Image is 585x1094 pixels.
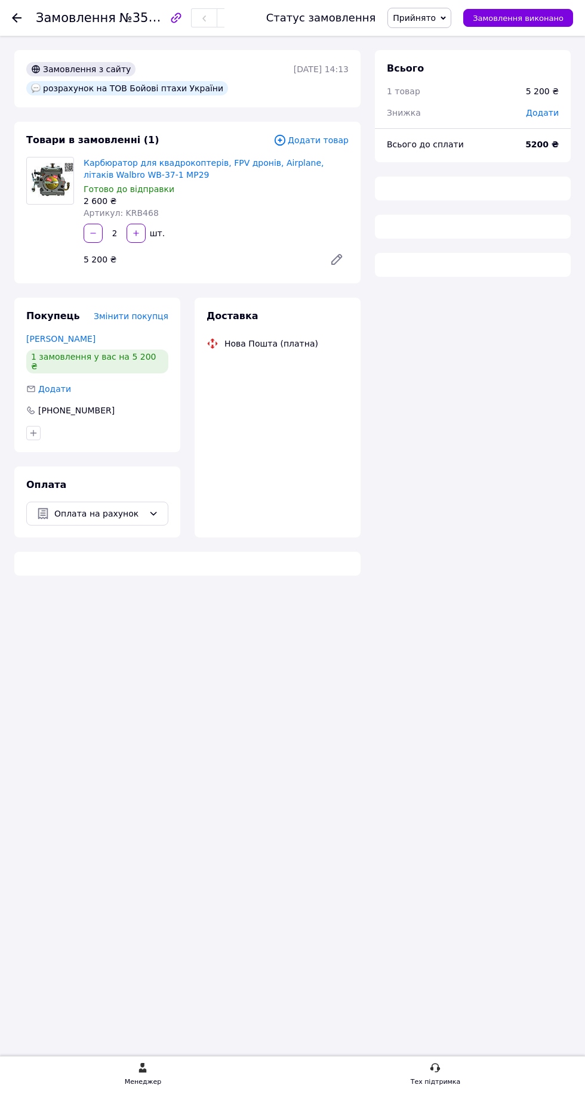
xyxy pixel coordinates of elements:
span: Замовлення виконано [473,14,564,23]
span: Оплата на рахунок [54,507,144,520]
a: Редагувати [325,248,349,271]
div: Нова Пошта (платна) [221,338,321,350]
div: шт. [147,227,166,239]
span: Замовлення [36,11,116,25]
div: розрахунок на ТОВ Бойові птахи України [26,81,228,95]
span: Артикул: KRB468 [84,208,159,218]
div: Менеджер [125,1076,161,1088]
b: 5200 ₴ [525,140,559,149]
span: Оплата [26,479,66,490]
time: [DATE] 14:13 [294,64,349,74]
span: Знижка [387,108,421,118]
span: Покупець [26,310,80,322]
div: [PHONE_NUMBER] [37,404,116,416]
span: Всього [387,63,424,74]
span: Товари в замовленні (1) [26,134,159,146]
a: [PERSON_NAME] [26,334,96,344]
span: Доставка [207,310,258,322]
span: Прийнято [393,13,436,23]
div: Статус замовлення [266,12,376,24]
div: Повернутися назад [12,12,21,24]
div: 2 600 ₴ [84,195,349,207]
div: 1 замовлення у вас на 5 200 ₴ [26,350,168,373]
span: Готово до відправки [84,184,174,194]
span: 1 товар [387,86,420,96]
span: Додати [526,108,559,118]
button: Замовлення виконано [463,9,573,27]
div: Замовлення з сайту [26,62,136,76]
div: Тех підтримка [411,1076,461,1088]
a: Карбюратор для квадрокоптерів, FPV дронів, Airplane, літаків Walbro WB-37-1 MP29 [84,158,324,180]
img: :speech_balloon: [31,84,41,93]
div: 5 200 ₴ [526,85,559,97]
span: №356880519 [119,10,204,25]
span: Додати [38,384,71,394]
span: Всього до сплати [387,140,464,149]
div: 5 200 ₴ [79,251,320,268]
img: Карбюратор для квадрокоптерів, FPV дронів, Airplane, літаків Walbro WB-37-1 MP29 [27,163,73,198]
span: Додати товар [273,134,349,147]
span: Змінити покупця [94,311,168,321]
